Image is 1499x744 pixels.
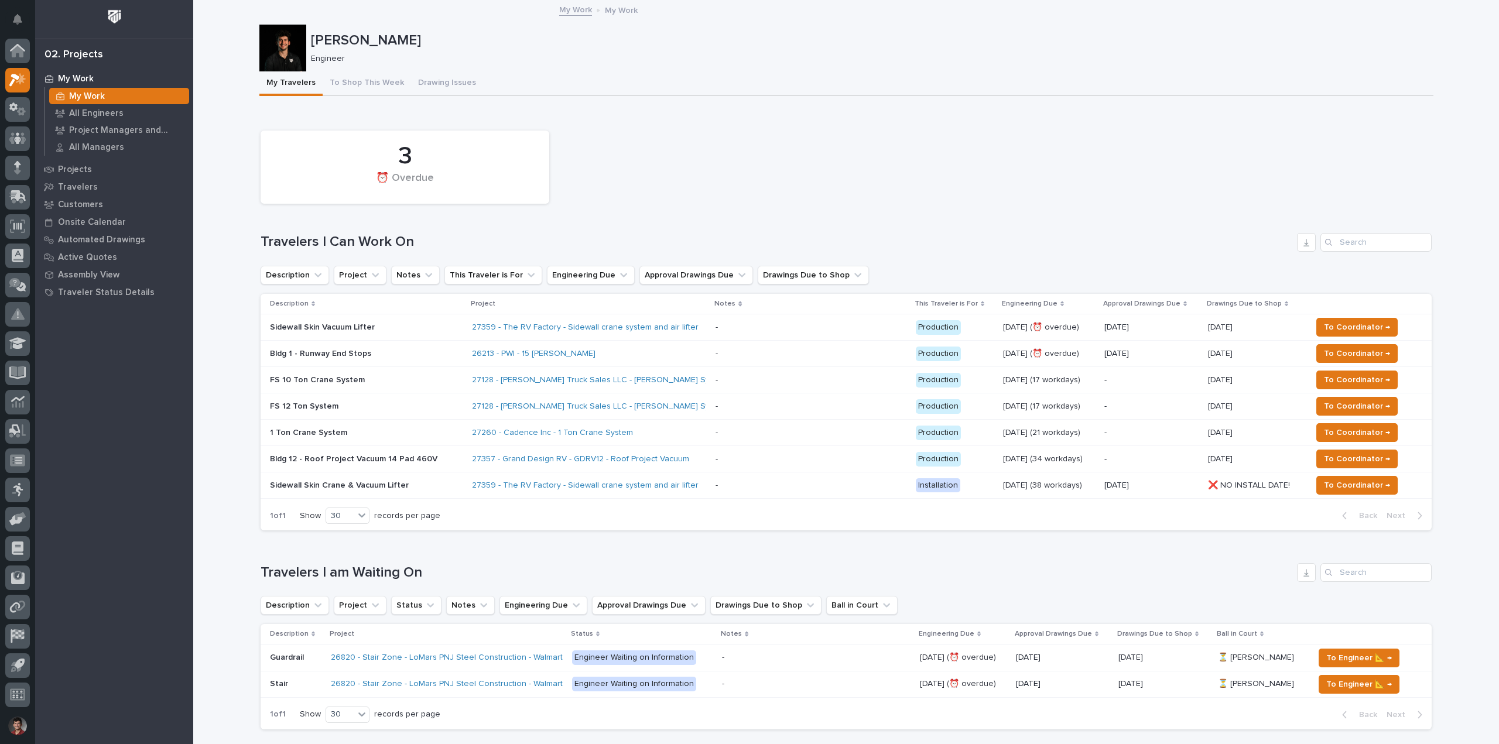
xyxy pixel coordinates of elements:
[1316,423,1398,442] button: To Coordinator →
[391,596,442,615] button: Status
[1003,428,1095,438] p: [DATE] (21 workdays)
[58,217,126,228] p: Onsite Calendar
[916,452,961,467] div: Production
[722,653,724,663] div: -
[1326,677,1392,691] span: To Engineer 📐 →
[5,714,30,738] button: users-avatar
[716,323,718,332] div: -
[444,266,542,284] button: This Traveler is For
[261,700,295,729] p: 1 of 1
[323,71,411,96] button: To Shop This Week
[5,7,30,32] button: Notifications
[35,196,193,213] a: Customers
[1015,628,1092,640] p: Approval Drawings Due
[1104,402,1199,412] p: -
[331,679,582,689] a: 26820 - Stair Zone - LoMars PNJ Steel Construction - Walmart Stair
[270,650,306,663] p: Guardrail
[300,709,321,719] p: Show
[45,49,103,61] div: 02. Projects
[1016,653,1109,663] p: [DATE]
[1104,349,1199,359] p: [DATE]
[1104,375,1199,385] p: -
[1316,371,1398,389] button: To Coordinator →
[35,70,193,87] a: My Work
[1320,563,1432,582] input: Search
[261,564,1292,581] h1: Travelers I am Waiting On
[280,172,529,197] div: ⏰ Overdue
[472,349,596,359] a: 26213 - PWI - 15 [PERSON_NAME]
[471,297,495,310] p: Project
[58,252,117,263] p: Active Quotes
[261,644,1432,671] tr: GuardrailGuardrail 26820 - Stair Zone - LoMars PNJ Steel Construction - Walmart Stair Engineer Wa...
[391,266,440,284] button: Notes
[45,122,193,138] a: Project Managers and Engineers
[472,454,689,464] a: 27357 - Grand Design RV - GDRV12 - Roof Project Vacuum
[1208,478,1292,491] p: ❌ NO INSTALL DATE!
[1003,481,1095,491] p: [DATE] (38 workdays)
[1207,297,1282,310] p: Drawings Due to Shop
[916,426,961,440] div: Production
[58,287,155,298] p: Traveler Status Details
[261,502,295,530] p: 1 of 1
[639,266,753,284] button: Approval Drawings Due
[270,628,309,640] p: Description
[1208,373,1235,385] p: [DATE]
[1316,450,1398,468] button: To Coordinator →
[716,481,718,491] div: -
[1118,650,1145,663] p: [DATE]
[1208,399,1235,412] p: [DATE]
[58,235,145,245] p: Automated Drawings
[45,139,193,155] a: All Managers
[270,323,463,332] p: Sidewall Skin Vacuum Lifter
[1103,297,1180,310] p: Approval Drawings Due
[1217,628,1257,640] p: Ball in Court
[261,314,1432,341] tr: Sidewall Skin Vacuum Lifter27359 - The RV Factory - Sidewall crane system and air lifter - Produc...
[722,679,724,689] div: -
[915,297,978,310] p: This Traveler is For
[1319,649,1399,667] button: To Engineer 📐 →
[69,91,105,102] p: My Work
[547,266,635,284] button: Engineering Due
[261,671,1432,697] tr: StairStair 26820 - Stair Zone - LoMars PNJ Steel Construction - Walmart Stair Engineer Waiting on...
[1324,426,1390,440] span: To Coordinator →
[261,234,1292,251] h1: Travelers I Can Work On
[916,347,961,361] div: Production
[334,266,386,284] button: Project
[572,677,696,691] div: Engineer Waiting on Information
[334,596,386,615] button: Project
[1003,375,1095,385] p: [DATE] (17 workdays)
[1333,510,1382,521] button: Back
[261,596,329,615] button: Description
[472,428,633,438] a: 27260 - Cadence Inc - 1 Ton Crane System
[1320,233,1432,252] input: Search
[45,88,193,104] a: My Work
[331,653,582,663] a: 26820 - Stair Zone - LoMars PNJ Steel Construction - Walmart Stair
[1117,628,1192,640] p: Drawings Due to Shop
[35,160,193,178] a: Projects
[916,373,961,388] div: Production
[605,3,638,16] p: My Work
[35,231,193,248] a: Automated Drawings
[270,375,463,385] p: FS 10 Ton Crane System
[716,402,718,412] div: -
[411,71,483,96] button: Drawing Issues
[1324,452,1390,466] span: To Coordinator →
[1326,651,1392,665] span: To Engineer 📐 →
[1382,709,1432,720] button: Next
[1208,347,1235,359] p: [DATE]
[58,200,103,210] p: Customers
[710,596,822,615] button: Drawings Due to Shop
[1104,323,1199,332] p: [DATE]
[270,402,463,412] p: FS 12 Ton System
[1003,323,1095,332] p: [DATE] (⏰ overdue)
[58,164,92,175] p: Projects
[916,399,961,414] div: Production
[716,428,718,438] div: -
[374,709,440,719] p: records per page
[1016,679,1109,689] p: [DATE]
[261,341,1432,367] tr: Bldg 1 - Runway End Stops26213 - PWI - 15 [PERSON_NAME] - Production[DATE] (⏰ overdue)[DATE][DATE...
[472,375,732,385] a: 27128 - [PERSON_NAME] Truck Sales LLC - [PERSON_NAME] Systems
[1104,481,1199,491] p: [DATE]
